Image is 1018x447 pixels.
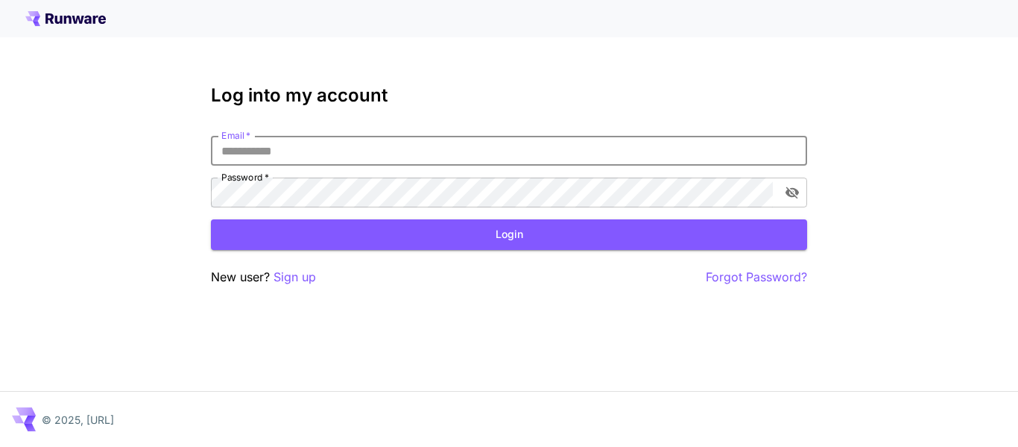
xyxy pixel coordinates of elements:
button: Forgot Password? [706,268,807,287]
p: New user? [211,268,316,287]
p: © 2025, [URL] [42,412,114,428]
button: toggle password visibility [779,179,806,206]
h3: Log into my account [211,85,807,106]
label: Password [221,171,269,184]
button: Login [211,219,807,250]
label: Email [221,129,250,142]
button: Sign up [274,268,316,287]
